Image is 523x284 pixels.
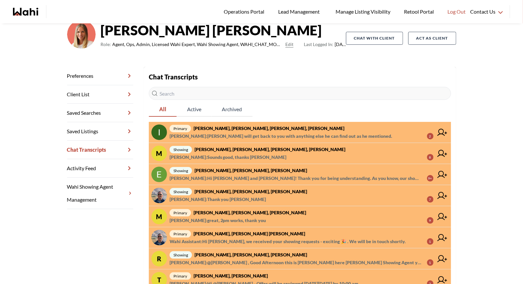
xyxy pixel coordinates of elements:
a: Mprimary[PERSON_NAME], [PERSON_NAME], [PERSON_NAME][PERSON_NAME]:great, 2pm works, thank you9 [149,206,451,227]
img: chat avatar [151,124,167,140]
button: All [149,102,177,117]
span: Last Logged In: [304,41,333,47]
span: Agent, Ops, Admin, Licensed Wahi Expert, Wahi Showing Agent, WAHI_CHAT_MODERATOR [113,41,283,48]
span: Retool Portal [404,7,436,16]
div: 9+ [427,175,434,182]
strong: [PERSON_NAME], [PERSON_NAME], [PERSON_NAME] [195,168,307,173]
div: 8 [427,154,434,160]
div: 9 [427,217,434,224]
span: showing [170,146,192,153]
a: Mshowing[PERSON_NAME], [PERSON_NAME], [PERSON_NAME], [PERSON_NAME][PERSON_NAME]:Sounds good, than... [149,143,451,164]
img: 0f07b375cde2b3f9.png [67,20,96,49]
div: 7 [427,196,434,203]
a: Wahi homepage [13,8,38,16]
span: showing [170,167,192,174]
strong: [PERSON_NAME] [PERSON_NAME] [101,20,346,40]
span: [PERSON_NAME] : Thank you [PERSON_NAME] [170,195,266,203]
span: primary [170,272,191,280]
div: R [151,251,167,266]
button: Act as Client [408,32,456,45]
div: 2 [427,133,434,139]
a: Preferences [67,67,133,85]
span: showing [170,188,192,195]
strong: [PERSON_NAME], [PERSON_NAME] [PERSON_NAME] [194,231,305,236]
span: primary [170,209,191,217]
span: [PERSON_NAME] : @[PERSON_NAME] , Good Afternoon this is [PERSON_NAME] here [PERSON_NAME] Showing ... [170,259,422,266]
a: primary[PERSON_NAME], [PERSON_NAME] [PERSON_NAME]Wahi Assistant:Hi [PERSON_NAME], we received you... [149,227,451,248]
span: Role: [101,41,111,48]
a: showing[PERSON_NAME], [PERSON_NAME], [PERSON_NAME][PERSON_NAME]:Thank you [PERSON_NAME]7 [149,185,451,206]
a: Wahi Showing Agent Management [67,178,133,209]
button: Active [177,102,212,117]
strong: [PERSON_NAME], [PERSON_NAME] [194,273,268,278]
a: showing[PERSON_NAME], [PERSON_NAME], [PERSON_NAME][PERSON_NAME]:Hi [PERSON_NAME] and [PERSON_NAME... [149,164,451,185]
button: Chat with client [346,32,403,45]
a: Chat Transcripts [67,141,133,159]
a: Saved Listings [67,122,133,141]
div: M [151,209,167,224]
button: Archived [212,102,253,117]
strong: [PERSON_NAME], [PERSON_NAME], [PERSON_NAME], [PERSON_NAME] [195,147,346,152]
strong: [PERSON_NAME], [PERSON_NAME], [PERSON_NAME] [195,252,307,257]
span: [PERSON_NAME] : [PERSON_NAME] will get back to you with anything else he can find out as he menti... [170,132,392,140]
input: Search [149,87,451,100]
span: Archived [212,102,253,116]
span: Lead Management [278,7,322,16]
strong: Chat Transcripts [149,73,198,81]
span: [PERSON_NAME] : Hi [PERSON_NAME] and [PERSON_NAME]! Thank you for being understanding. As you kno... [170,174,422,182]
div: 1 [427,259,434,266]
button: Edit [285,41,293,48]
a: Rshowing[PERSON_NAME], [PERSON_NAME], [PERSON_NAME][PERSON_NAME]:@[PERSON_NAME] , Good Afternoon ... [149,248,451,269]
span: showing [170,251,192,259]
a: primary[PERSON_NAME], [PERSON_NAME], [PERSON_NAME], [PERSON_NAME][PERSON_NAME]:[PERSON_NAME] will... [149,122,451,143]
span: [PERSON_NAME] : Sounds good, thanks [PERSON_NAME] [170,153,287,161]
img: chat avatar [151,167,167,182]
span: Wahi Assistant : Hi [PERSON_NAME], we received your showing requests - exciting 🎉 . We will be in... [170,238,406,245]
strong: [PERSON_NAME], [PERSON_NAME], [PERSON_NAME] [195,189,307,194]
span: All [149,102,177,116]
img: chat avatar [151,188,167,203]
span: [PERSON_NAME] : great, 2pm works, thank you [170,217,266,224]
span: Operations Portal [224,7,267,16]
span: [DATE] [304,41,346,48]
strong: [PERSON_NAME], [PERSON_NAME], [PERSON_NAME], [PERSON_NAME] [194,125,345,131]
span: primary [170,125,191,132]
a: Activity Feed [67,159,133,178]
span: Log Out [447,7,466,16]
div: M [151,146,167,161]
img: chat avatar [151,230,167,245]
span: Manage Listing Visibility [334,7,392,16]
span: Active [177,102,212,116]
strong: [PERSON_NAME], [PERSON_NAME], [PERSON_NAME] [194,210,306,215]
a: Saved Searches [67,104,133,122]
div: 1 [427,238,434,245]
span: primary [170,230,191,238]
a: Client List [67,85,133,104]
